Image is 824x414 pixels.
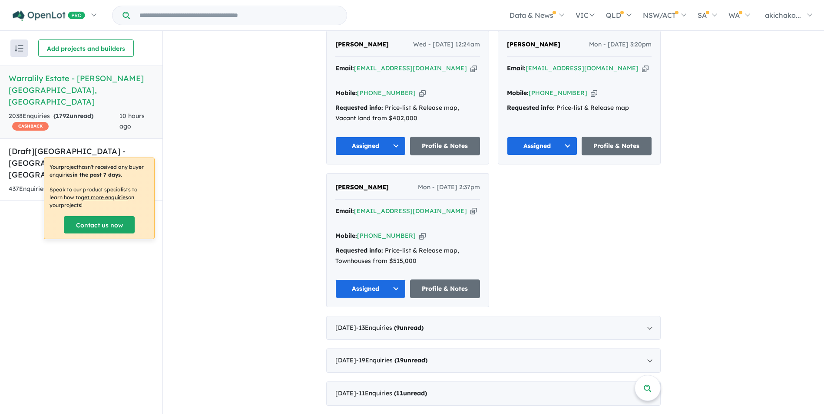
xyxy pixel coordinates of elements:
[13,10,85,21] img: Openlot PRO Logo White
[507,89,529,97] strong: Mobile:
[394,356,427,364] strong: ( unread)
[73,171,122,178] b: in the past 7 days.
[582,137,652,155] a: Profile & Notes
[470,207,477,216] button: Copy
[526,64,639,72] a: [EMAIL_ADDRESS][DOMAIN_NAME]
[326,381,661,406] div: [DATE]
[765,11,801,20] span: akichako...
[396,389,403,397] span: 11
[410,137,480,155] a: Profile & Notes
[529,89,587,97] a: [PHONE_NUMBER]
[419,231,426,240] button: Copy
[507,103,652,113] div: Price-list & Release map
[507,104,555,112] strong: Requested info:
[507,137,577,155] button: Assigned
[507,40,560,48] span: [PERSON_NAME]
[418,182,480,193] span: Mon - [DATE] 2:37pm
[335,40,389,48] span: [PERSON_NAME]
[335,64,354,72] strong: Email:
[335,183,389,191] span: [PERSON_NAME]
[356,356,427,364] span: - 19 Enquir ies
[394,389,427,397] strong: ( unread)
[335,246,480,266] div: Price-list & Release map, Townhouses from $515,000
[9,184,129,194] div: 437 Enquir ies
[335,39,389,50] a: [PERSON_NAME]
[470,64,477,73] button: Copy
[64,216,135,233] a: Contact us now
[9,72,154,108] h5: Warralily Estate - [PERSON_NAME][GEOGRAPHIC_DATA] , [GEOGRAPHIC_DATA]
[81,194,128,200] u: get more enquiries
[335,246,383,254] strong: Requested info:
[396,324,400,332] span: 9
[419,89,426,98] button: Copy
[38,39,134,57] button: Add projects and builders
[413,39,480,50] span: Wed - [DATE] 12:24am
[354,207,467,215] a: [EMAIL_ADDRESS][DOMAIN_NAME]
[335,279,406,298] button: Assigned
[356,324,424,332] span: - 13 Enquir ies
[15,45,23,52] img: sort.svg
[394,324,424,332] strong: ( unread)
[132,6,345,25] input: Try estate name, suburb, builder or developer
[357,232,416,240] a: [PHONE_NUMBER]
[9,145,154,181] h5: [Draft] [GEOGRAPHIC_DATA] - [GEOGRAPHIC_DATA] , [GEOGRAPHIC_DATA]
[335,104,383,112] strong: Requested info:
[50,186,149,209] p: Speak to our product specialists to learn how to on your projects !
[335,182,389,193] a: [PERSON_NAME]
[56,112,69,120] span: 1792
[53,112,93,120] strong: ( unread)
[326,348,661,373] div: [DATE]
[119,112,145,130] span: 10 hours ago
[642,64,649,73] button: Copy
[9,111,119,132] div: 2038 Enquir ies
[591,89,597,98] button: Copy
[335,137,406,155] button: Assigned
[335,207,354,215] strong: Email:
[326,316,661,340] div: [DATE]
[589,39,652,50] span: Mon - [DATE] 3:20pm
[356,389,427,397] span: - 11 Enquir ies
[410,279,480,298] a: Profile & Notes
[354,64,467,72] a: [EMAIL_ADDRESS][DOMAIN_NAME]
[397,356,404,364] span: 19
[12,122,49,131] span: CASHBACK
[50,163,149,179] p: Your project hasn't received any buyer enquiries
[507,64,526,72] strong: Email:
[507,39,560,50] a: [PERSON_NAME]
[335,103,480,124] div: Price-list & Release map, Vacant land from $402,000
[357,89,416,97] a: [PHONE_NUMBER]
[335,232,357,240] strong: Mobile:
[335,89,357,97] strong: Mobile:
